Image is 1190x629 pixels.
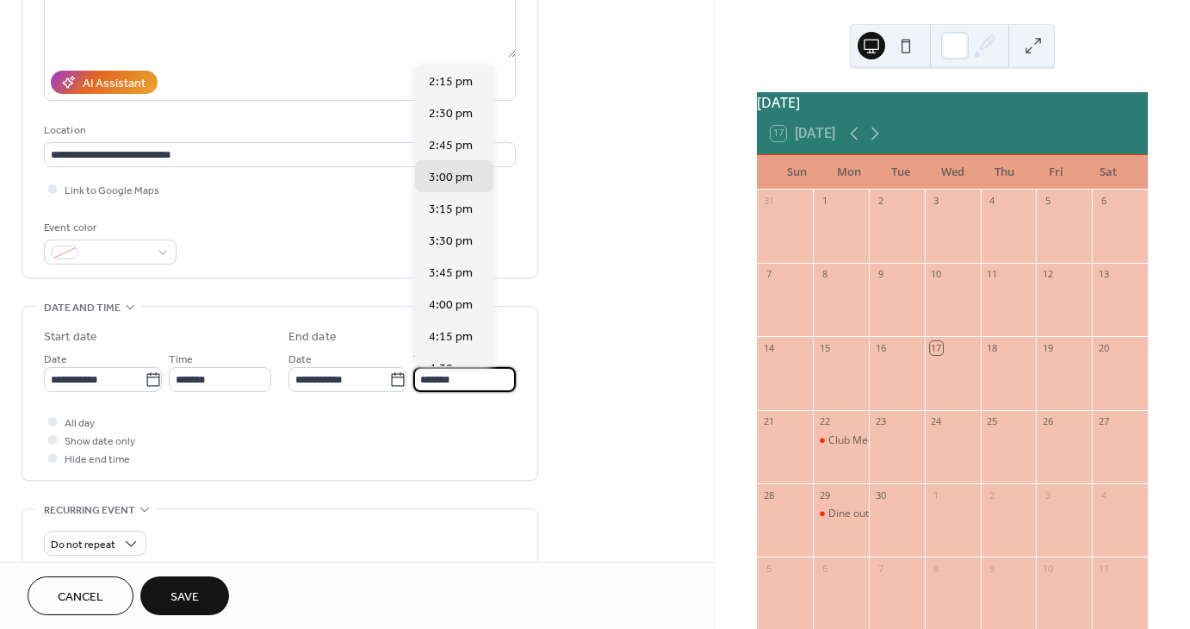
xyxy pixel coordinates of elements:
[822,155,874,190] div: Mon
[986,415,999,428] div: 25
[762,268,775,281] div: 7
[874,562,887,575] div: 7
[874,268,887,281] div: 9
[1030,155,1082,190] div: Fri
[818,562,831,575] div: 6
[83,75,146,93] div: AI Assistant
[762,341,775,354] div: 14
[762,562,775,575] div: 5
[429,73,473,91] span: 2:15 pm
[874,195,887,208] div: 2
[1041,341,1054,354] div: 19
[874,415,887,428] div: 23
[429,169,473,187] span: 3:00 pm
[930,341,943,354] div: 17
[986,562,999,575] div: 9
[1097,415,1110,428] div: 27
[930,195,943,208] div: 3
[762,415,775,428] div: 21
[44,121,512,140] div: Location
[44,219,173,237] div: Event color
[986,489,999,501] div: 2
[813,507,869,521] div: Dine out with Hearts~n~Hands
[170,589,199,607] span: Save
[44,351,67,369] span: Date
[978,155,1030,190] div: Thu
[429,328,473,346] span: 4:15 pm
[1097,489,1110,501] div: 4
[874,341,887,354] div: 16
[140,576,229,615] button: Save
[51,535,115,555] span: Do not repeat
[930,415,943,428] div: 24
[44,501,135,520] span: Recurring event
[65,433,135,451] span: Show date only
[65,451,130,469] span: Hide end time
[1097,268,1110,281] div: 13
[818,489,831,501] div: 29
[986,195,999,208] div: 4
[413,351,437,369] span: Time
[44,328,97,346] div: Start date
[875,155,927,190] div: Tue
[169,351,193,369] span: Time
[930,489,943,501] div: 1
[51,71,158,94] button: AI Assistant
[771,155,822,190] div: Sun
[818,268,831,281] div: 8
[828,507,976,521] div: Dine out with Hearts~n~Hands
[429,265,473,283] span: 3:45 pm
[986,268,999,281] div: 11
[813,433,869,448] div: Club Meeting
[927,155,978,190] div: Wed
[757,92,1148,113] div: [DATE]
[818,415,831,428] div: 22
[65,182,159,200] span: Link to Google Maps
[288,328,337,346] div: End date
[429,201,473,219] span: 3:15 pm
[1041,489,1054,501] div: 3
[818,341,831,354] div: 15
[1097,341,1110,354] div: 20
[429,105,473,123] span: 2:30 pm
[1082,155,1134,190] div: Sat
[1041,415,1054,428] div: 26
[818,195,831,208] div: 1
[986,341,999,354] div: 18
[762,489,775,501] div: 28
[1041,562,1054,575] div: 10
[874,489,887,501] div: 30
[429,137,473,155] span: 2:45 pm
[28,576,133,615] button: Cancel
[930,268,943,281] div: 10
[58,589,103,607] span: Cancel
[429,233,473,251] span: 3:30 pm
[288,351,312,369] span: Date
[44,299,121,317] span: Date and time
[429,296,473,314] span: 4:00 pm
[1041,268,1054,281] div: 12
[828,433,892,448] div: Club Meeting
[762,195,775,208] div: 31
[429,360,473,378] span: 4:30 pm
[930,562,943,575] div: 8
[1097,195,1110,208] div: 6
[65,414,95,433] span: All day
[1041,195,1054,208] div: 5
[1097,562,1110,575] div: 11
